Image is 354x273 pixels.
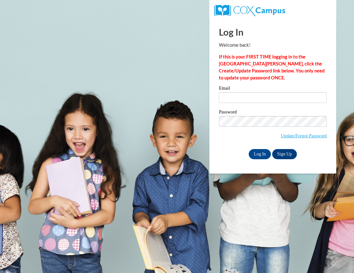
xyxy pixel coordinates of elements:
[281,133,327,138] a: Update/Forgot Password
[272,149,297,159] a: Sign Up
[329,248,349,268] iframe: Button to launch messaging window
[219,110,327,116] label: Password
[219,42,327,49] p: Welcome back!
[249,149,271,159] input: Log In
[219,54,324,80] strong: If this is your FIRST TIME logging in to the [GEOGRAPHIC_DATA][PERSON_NAME], click the Create/Upd...
[214,5,285,16] img: COX Campus
[219,25,327,38] h1: Log In
[219,86,327,92] label: Email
